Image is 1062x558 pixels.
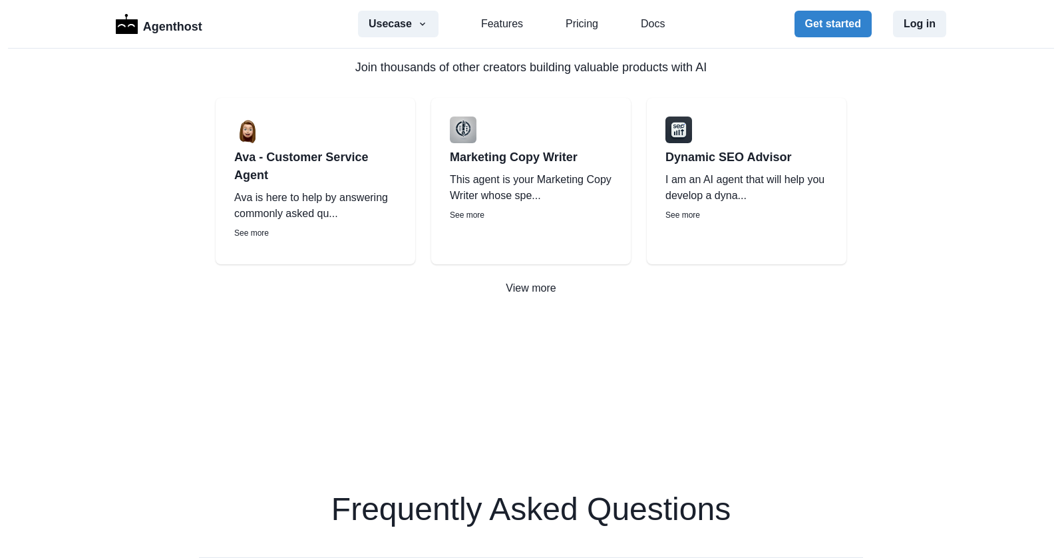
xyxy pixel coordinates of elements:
[665,172,828,204] p: I am an AI agent that will help you develop a dyna...
[116,14,138,34] img: Logo
[481,16,523,32] a: Features
[116,13,202,36] a: LogoAgenthost
[143,13,202,36] p: Agenthost
[358,11,439,37] button: Usecase
[234,227,397,239] p: See more
[234,190,397,222] p: Ava is here to help by answering commonly asked qu...
[665,209,828,221] p: See more
[893,11,946,37] button: Log in
[566,16,598,32] a: Pricing
[665,148,828,166] a: Dynamic SEO Advisor
[450,117,476,143] img: user%2F2%2Fdef768d2-bb31-48e1-a725-94a4e8c437fd
[116,493,946,525] h2: Frequently Asked Questions
[234,117,261,143] img: user%2F2%2Fb7ac5808-39ff-453c-8ce1-b371fabf5c1b
[795,11,872,37] button: Get started
[641,16,665,32] a: Docs
[450,148,612,166] a: Marketing Copy Writer
[234,148,397,184] a: Ava - Customer Service Agent
[450,209,612,221] p: See more
[665,117,692,143] img: user%2F2%2F2d242b93-aaa3-4cbd-aa9c-fc041cf1f639
[450,172,612,204] p: This agent is your Marketing Copy Writer whose spe...
[355,59,707,77] p: Join thousands of other creators building valuable products with AI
